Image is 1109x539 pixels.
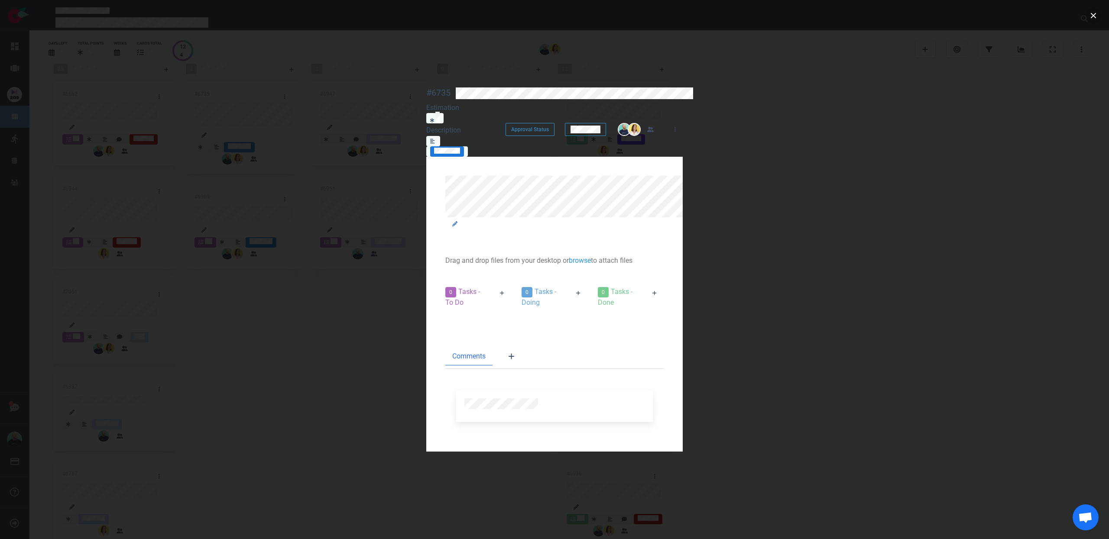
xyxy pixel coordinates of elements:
[426,125,474,136] div: Description
[506,123,554,136] button: Approval Status
[598,287,609,297] span: 0
[598,287,632,307] span: Tasks - Done
[591,256,632,265] span: to attach files
[445,287,456,297] span: 0
[426,87,451,98] div: #6735
[452,351,486,361] span: Comments
[569,256,591,265] a: browse
[445,287,480,307] span: Tasks - To Do
[522,287,532,297] span: 0
[1073,504,1099,530] div: Ouvrir le chat
[426,103,474,113] div: Estimation
[629,124,640,135] img: 26
[619,124,630,135] img: 26
[522,287,556,307] span: Tasks - Doing
[1086,9,1100,23] button: close
[445,256,569,265] span: Drag and drop files from your desktop or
